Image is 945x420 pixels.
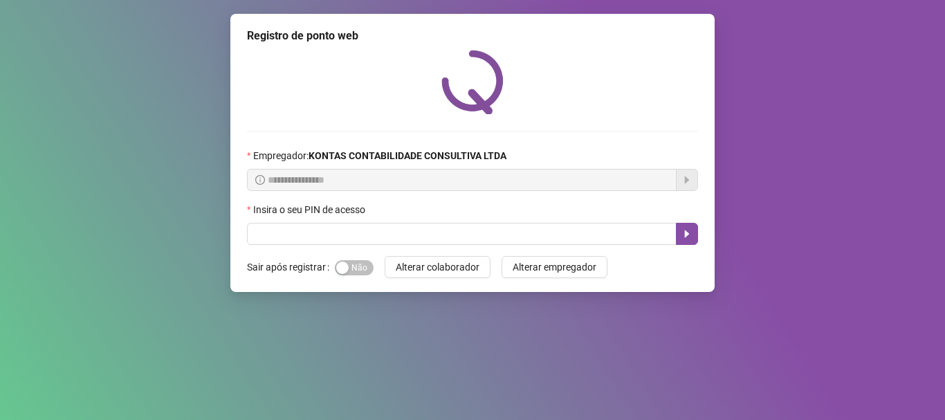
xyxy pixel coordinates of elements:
[441,50,504,114] img: QRPoint
[502,256,607,278] button: Alterar empregador
[513,259,596,275] span: Alterar empregador
[255,175,265,185] span: info-circle
[309,150,506,161] strong: KONTAS CONTABILIDADE CONSULTIVA LTDA
[247,202,374,217] label: Insira o seu PIN de acesso
[396,259,479,275] span: Alterar colaborador
[247,256,335,278] label: Sair após registrar
[247,28,698,44] div: Registro de ponto web
[253,148,506,163] span: Empregador :
[385,256,490,278] button: Alterar colaborador
[681,228,692,239] span: caret-right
